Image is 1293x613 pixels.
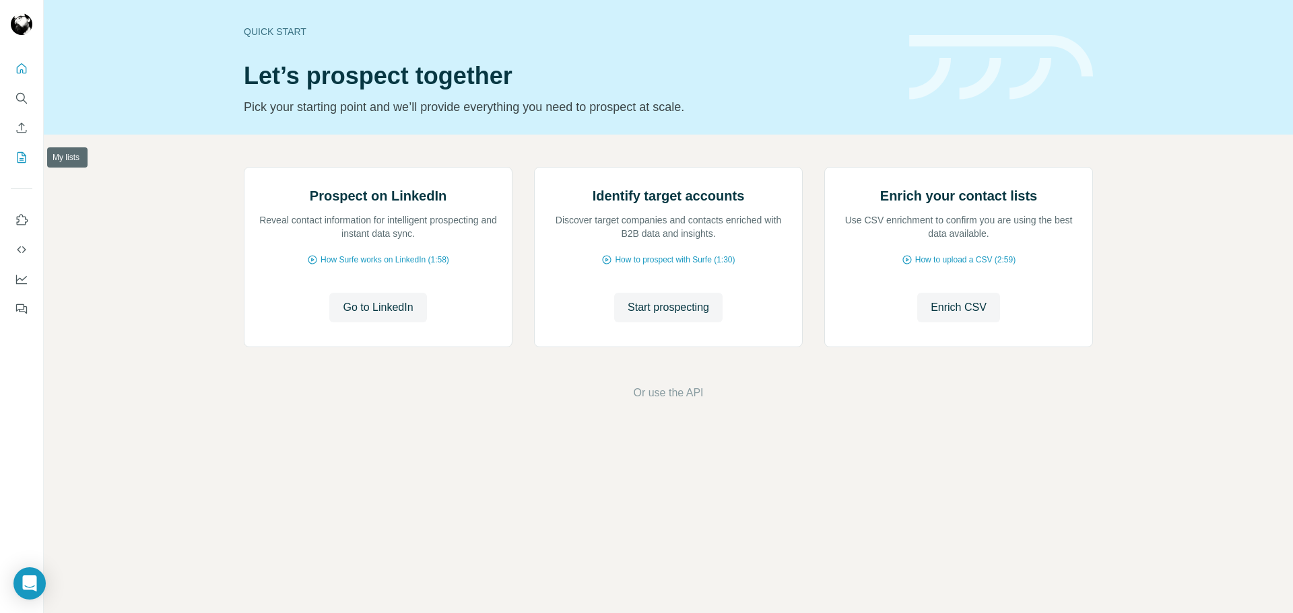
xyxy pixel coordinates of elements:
button: Quick start [11,57,32,81]
button: Enrich CSV [11,116,32,140]
button: Enrich CSV [917,293,1000,322]
button: Use Surfe API [11,238,32,262]
p: Reveal contact information for intelligent prospecting and instant data sync. [258,213,498,240]
h2: Prospect on LinkedIn [310,186,446,205]
h1: Let’s prospect together [244,63,893,89]
img: banner [909,35,1093,100]
button: My lists [11,145,32,170]
button: Feedback [11,297,32,321]
div: Quick start [244,25,893,38]
p: Use CSV enrichment to confirm you are using the best data available. [838,213,1079,240]
span: How to prospect with Surfe (1:30) [615,254,735,266]
p: Discover target companies and contacts enriched with B2B data and insights. [548,213,789,240]
button: Start prospecting [614,293,723,322]
button: Search [11,86,32,110]
span: How to upload a CSV (2:59) [915,254,1016,266]
p: Pick your starting point and we’ll provide everything you need to prospect at scale. [244,98,893,116]
span: Enrich CSV [931,299,987,316]
span: How Surfe works on LinkedIn (1:58) [321,254,449,266]
h2: Enrich your contact lists [880,186,1037,205]
button: Go to LinkedIn [329,293,426,322]
button: Or use the API [633,385,703,401]
img: Avatar [11,13,32,35]
span: Start prospecting [628,299,709,316]
button: Dashboard [11,267,32,291]
span: Go to LinkedIn [343,299,413,316]
button: Use Surfe on LinkedIn [11,208,32,232]
h2: Identify target accounts [593,186,745,205]
div: Open Intercom Messenger [13,567,46,600]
